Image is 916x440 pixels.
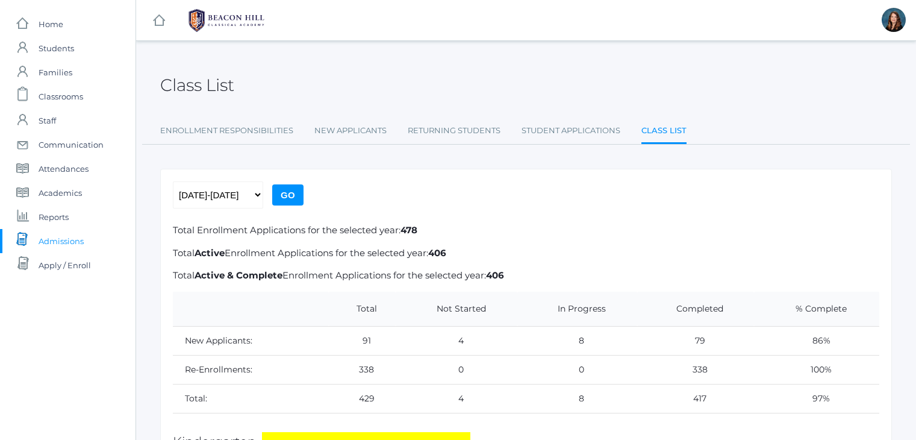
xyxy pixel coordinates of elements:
[173,269,879,283] p: Total Enrollment Applications for the selected year:
[637,355,755,384] td: 338
[754,355,879,384] td: 100%
[39,205,69,229] span: Reports
[195,269,282,281] b: Active & Complete
[396,292,517,327] th: Not Started
[39,181,82,205] span: Academics
[39,60,72,84] span: Families
[329,384,396,413] td: 429
[637,292,755,327] th: Completed
[314,119,387,143] a: New Applicants
[641,119,687,145] a: Class List
[396,355,517,384] td: 0
[39,229,84,253] span: Admissions
[486,269,504,281] b: 406
[39,133,104,157] span: Communication
[173,326,329,355] td: New Applicants:
[173,384,329,413] td: Total:
[39,253,91,277] span: Apply / Enroll
[173,224,879,237] p: Total Enrollment Applications for the selected year:
[396,326,517,355] td: 4
[754,384,879,413] td: 97%
[195,247,225,259] b: Active
[39,36,74,60] span: Students
[272,184,304,206] input: Go
[329,292,396,327] th: Total
[181,5,272,36] img: BHCALogos-05-308ed15e86a5a0abce9b8dd61676a3503ac9727e845dece92d48e8588c001991.png
[517,355,637,384] td: 0
[329,326,396,355] td: 91
[517,384,637,413] td: 8
[754,326,879,355] td: 86%
[39,157,89,181] span: Attendances
[39,84,83,108] span: Classrooms
[160,76,234,95] h2: Class List
[522,119,620,143] a: Student Applications
[428,247,446,259] b: 406
[637,326,755,355] td: 79
[408,119,500,143] a: Returning Students
[517,326,637,355] td: 8
[39,12,63,36] span: Home
[517,292,637,327] th: In Progress
[400,224,417,236] b: 478
[160,119,293,143] a: Enrollment Responsibilities
[173,247,879,260] p: Total Enrollment Applications for the selected year:
[396,384,517,413] td: 4
[882,8,906,32] div: Heather Mangimelli
[173,355,329,384] td: Re-Enrollments:
[39,108,56,133] span: Staff
[754,292,879,327] th: % Complete
[637,384,755,413] td: 417
[329,355,396,384] td: 338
